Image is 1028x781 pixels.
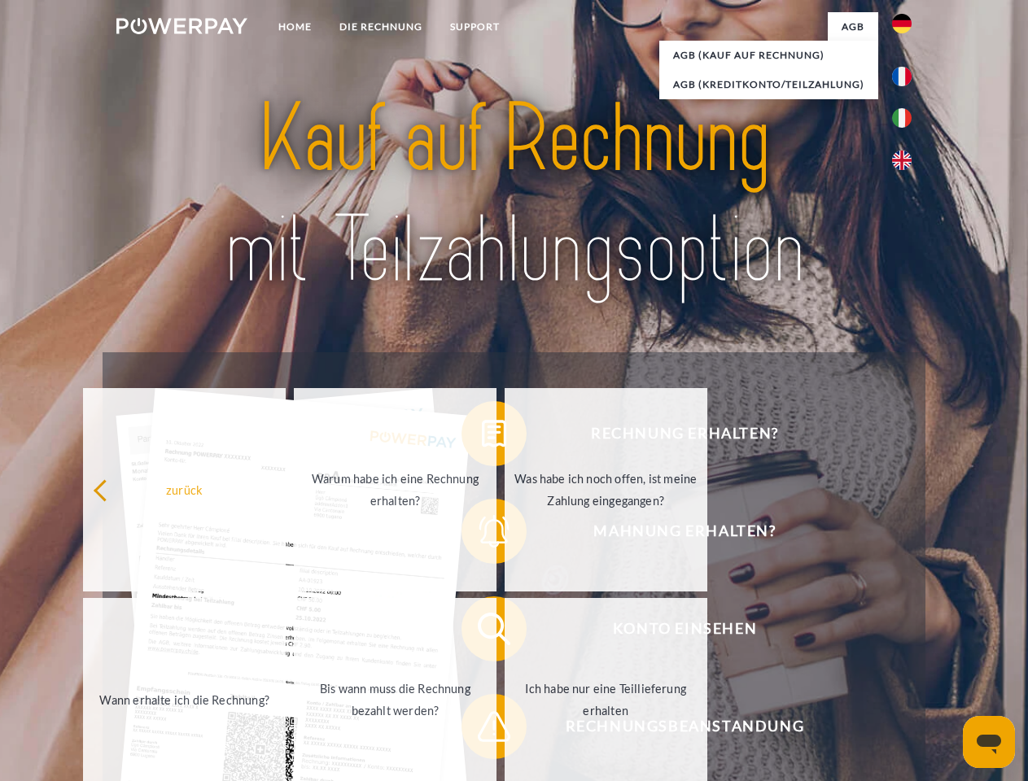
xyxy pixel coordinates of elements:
div: Wann erhalte ich die Rechnung? [93,688,276,710]
div: zurück [93,478,276,500]
a: Was habe ich noch offen, ist meine Zahlung eingegangen? [505,388,707,591]
a: SUPPORT [436,12,514,41]
img: logo-powerpay-white.svg [116,18,247,34]
a: agb [828,12,878,41]
a: Home [265,12,326,41]
div: Was habe ich noch offen, ist meine Zahlung eingegangen? [514,468,698,512]
img: title-powerpay_de.svg [155,78,873,312]
div: Bis wann muss die Rechnung bezahlt werden? [304,678,487,722]
img: fr [892,67,912,86]
img: it [892,108,912,128]
a: AGB (Kreditkonto/Teilzahlung) [659,70,878,99]
iframe: Schaltfläche zum Öffnen des Messaging-Fensters [963,716,1015,768]
div: Ich habe nur eine Teillieferung erhalten [514,678,698,722]
a: AGB (Kauf auf Rechnung) [659,41,878,70]
img: de [892,14,912,33]
div: Warum habe ich eine Rechnung erhalten? [304,468,487,512]
a: DIE RECHNUNG [326,12,436,41]
img: en [892,151,912,170]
